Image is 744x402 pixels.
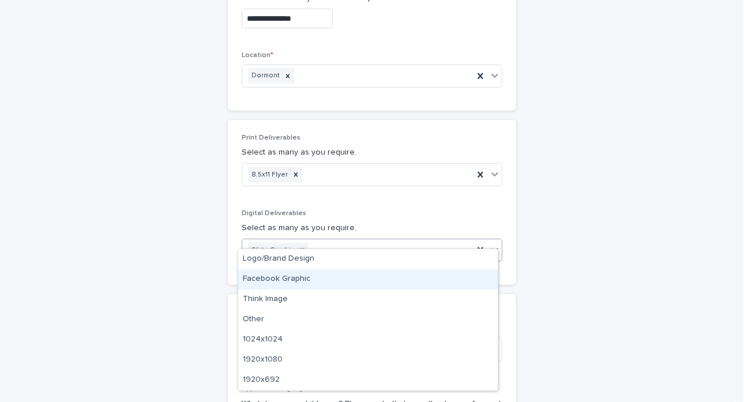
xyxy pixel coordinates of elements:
[238,310,498,330] div: Other
[238,370,498,390] div: 1920x692
[242,222,502,234] p: Select as many as you require.
[238,249,498,269] div: Logo/Brand Design
[248,243,296,258] div: Slide Graphic
[242,134,300,141] span: Print Deliverables
[238,269,498,290] div: Facebook Graphic
[238,330,498,350] div: 1024x1024
[238,350,498,370] div: 1920x1080
[238,290,498,310] div: Think Image
[242,52,273,59] span: Location
[242,210,306,217] span: Digital Deliverables
[248,68,281,84] div: Dormont
[248,167,290,183] div: 8.5x11 Flyer
[242,146,502,159] p: Select as many as you require.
